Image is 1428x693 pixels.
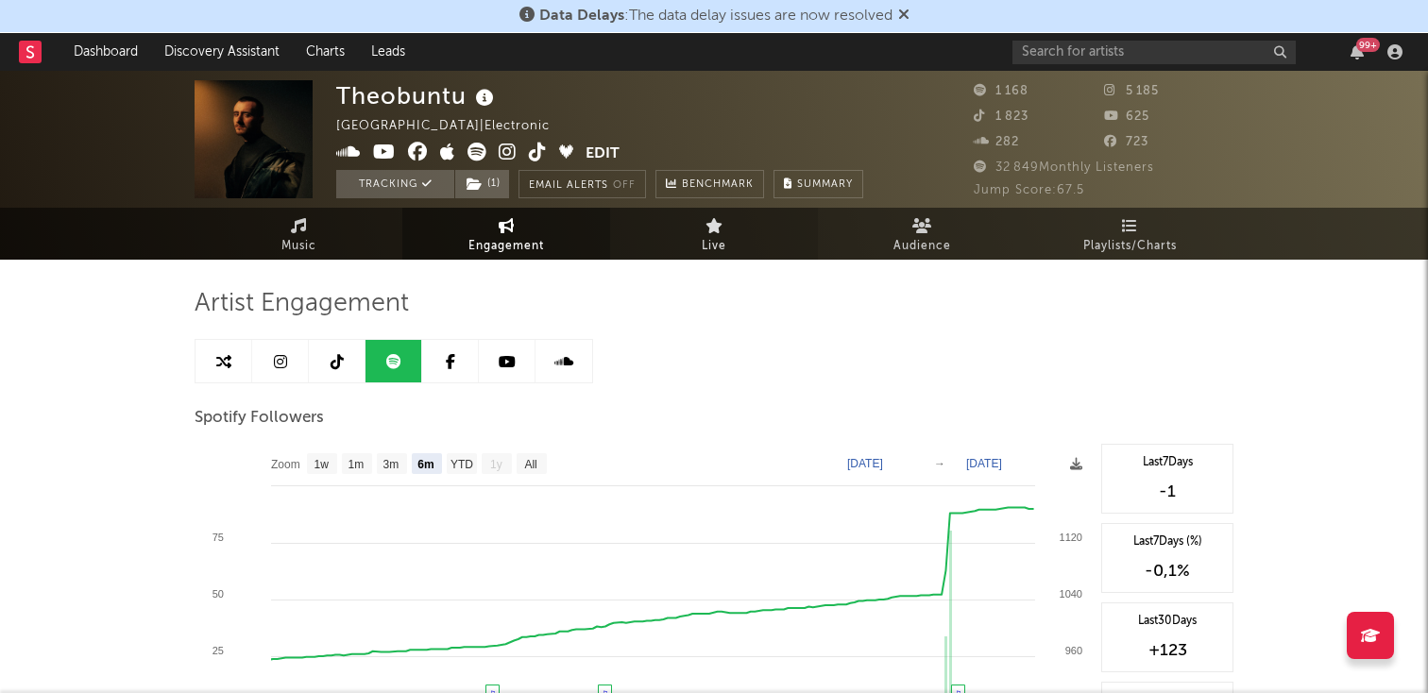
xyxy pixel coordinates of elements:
text: All [524,458,536,471]
span: : The data delay issues are now resolved [539,8,892,24]
text: 960 [1065,645,1082,656]
div: Last 30 Days [1112,613,1223,630]
span: Music [281,235,316,258]
a: Engagement [402,208,610,260]
text: 1y [490,458,502,471]
button: Tracking [336,170,454,198]
div: 99 + [1356,38,1380,52]
text: YTD [450,458,473,471]
span: Artist Engagement [195,293,409,315]
a: Playlists/Charts [1026,208,1233,260]
div: Last 7 Days [1112,454,1223,471]
a: Discovery Assistant [151,33,293,71]
div: [GEOGRAPHIC_DATA] | Electronic [336,115,571,138]
div: -0,1 % [1112,560,1223,583]
span: 723 [1104,136,1148,148]
span: 625 [1104,110,1149,123]
span: Playlists/Charts [1083,235,1177,258]
div: -1 [1112,481,1223,503]
span: Data Delays [539,8,624,24]
text: 3m [383,458,399,471]
span: 5 185 [1104,85,1159,97]
button: Email AlertsOff [518,170,646,198]
span: Spotify Followers [195,407,324,430]
text: 75 [212,532,224,543]
button: Summary [773,170,863,198]
span: Live [702,235,726,258]
a: Live [610,208,818,260]
span: ( 1 ) [454,170,510,198]
text: [DATE] [966,457,1002,470]
a: Benchmark [655,170,764,198]
text: 50 [212,588,224,600]
span: Jump Score: 67.5 [974,184,1084,196]
text: 1040 [1060,588,1082,600]
span: Benchmark [682,174,754,196]
text: [DATE] [847,457,883,470]
div: Theobuntu [336,80,499,111]
span: 1 168 [974,85,1028,97]
span: 1 823 [974,110,1028,123]
span: 32 849 Monthly Listeners [974,161,1154,174]
div: +123 [1112,639,1223,662]
text: 25 [212,645,224,656]
text: → [934,457,945,470]
span: Summary [797,179,853,190]
button: (1) [455,170,509,198]
text: Zoom [271,458,300,471]
a: Leads [358,33,418,71]
text: 1m [348,458,365,471]
button: 99+ [1351,44,1364,59]
em: Off [613,180,636,191]
div: Last 7 Days (%) [1112,533,1223,550]
span: Audience [893,235,951,258]
text: 6m [417,458,433,471]
text: 1120 [1060,532,1082,543]
span: Engagement [468,235,544,258]
span: Dismiss [898,8,909,24]
a: Music [195,208,402,260]
a: Charts [293,33,358,71]
a: Dashboard [60,33,151,71]
text: 1w [314,458,330,471]
a: Audience [818,208,1026,260]
span: 282 [974,136,1019,148]
button: Edit [586,143,620,166]
input: Search for artists [1012,41,1296,64]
